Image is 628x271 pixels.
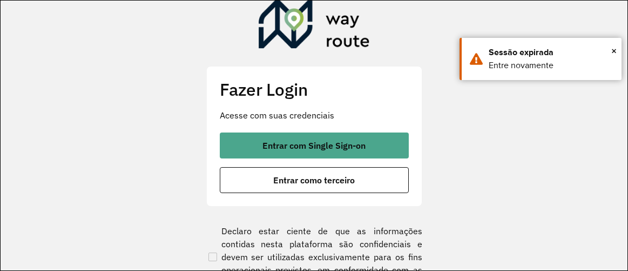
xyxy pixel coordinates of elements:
div: Sessão expirada [489,46,613,59]
button: button [220,167,409,193]
div: Entre novamente [489,59,613,72]
button: Close [611,43,617,59]
img: Roteirizador AmbevTech [259,1,370,52]
span: × [611,43,617,59]
span: Entrar como terceiro [273,176,355,184]
h2: Fazer Login [220,80,409,100]
span: Entrar com Single Sign-on [262,141,366,150]
p: Acesse com suas credenciais [220,109,409,122]
button: button [220,133,409,158]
